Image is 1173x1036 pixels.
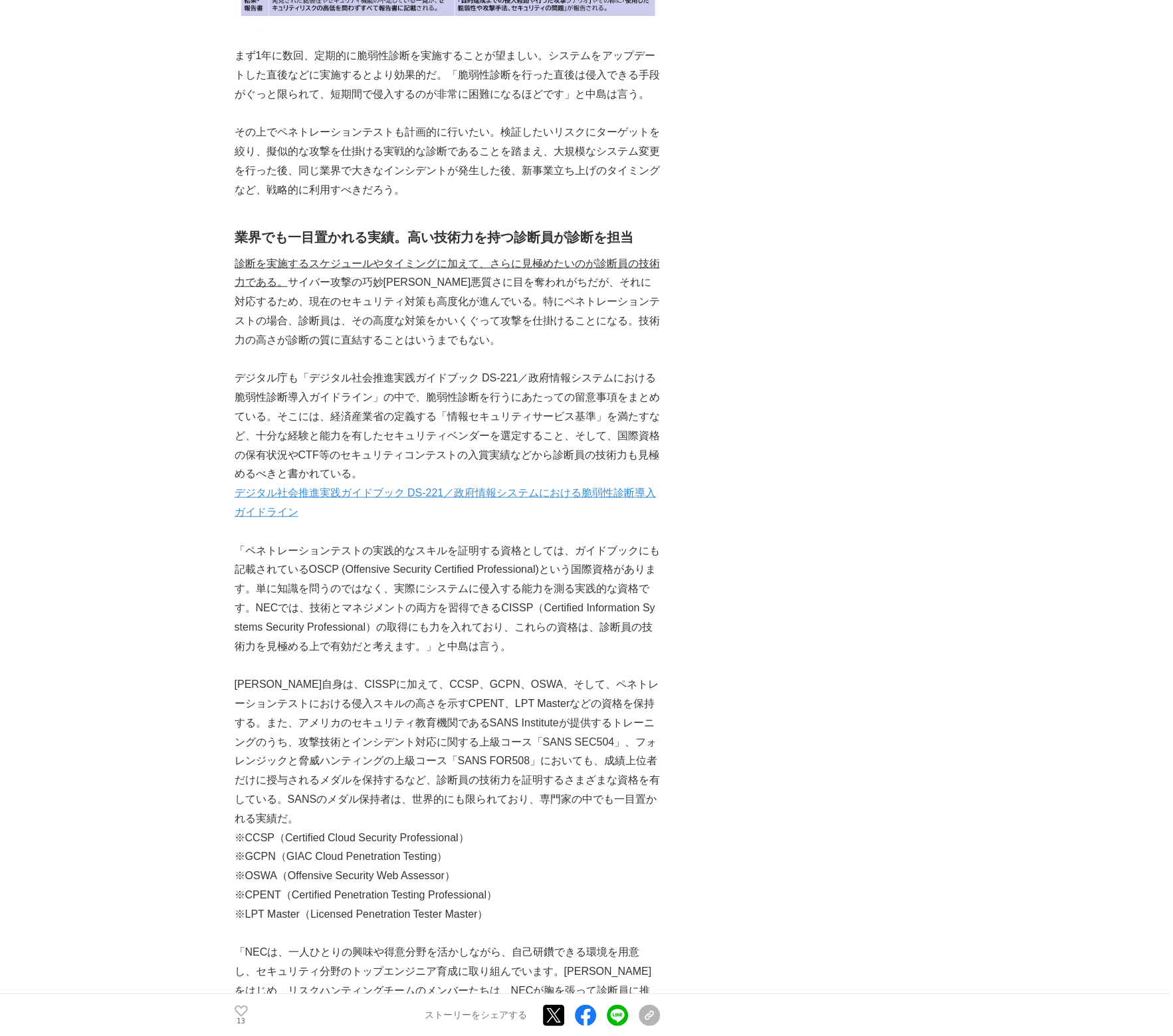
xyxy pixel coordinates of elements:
[235,847,660,867] p: ※GCPN（GIAC Cloud Penetration Testing）
[235,886,660,905] p: ※CPENT（Certified Penetration Testing Professional）
[235,227,660,248] h2: 業界でも一目置かれる実績。高い技術力を持つ診断員が診断を担当
[235,487,657,518] a: デジタル社会推進実践ガイドブック DS-221／政府情報システムにおける脆弱性診断導入ガイドライン
[235,943,660,1019] p: 「NECは、一人ひとりの興味や得意分野を活かしながら、自己研鑽できる環境を用意し、セキュリティ分野のトップエンジニア育成に取り組んでいます。[PERSON_NAME]をはじめ、リスクハンティング...
[235,123,660,199] p: その上でペネトレーションテストも計画的に行いたい。検証したいリスクにターゲットを絞り、擬似的な攻撃を仕掛ける実戦的な診断であることを踏まえ、大規模なシステム変更を行った後、同じ業界で大きなインシ...
[235,829,660,848] p: ※CCSP（Certified Cloud Security Professional）
[425,1009,527,1021] p: ストーリーをシェアする
[235,47,660,104] p: まず1年に数回、定期的に脆弱性診断を実施することが望ましい。システムをアップデートした直後などに実施するとより効果的だ。「脆弱性診断を行った直後は侵入できる手段がぐっと限られて、短期間で侵入する...
[235,675,660,828] p: [PERSON_NAME]自身は、CISSPに加えて、CCSP、GCPN、OSWA、そして、ペネトレーションテストにおける侵入スキルの高さを示すCPENT、LPT Masterなどの資格を保持す...
[235,905,660,924] p: ※LPT Master（Licensed Penetration Tester Master）
[235,258,660,288] u: 診断を実施するスケジュールやタイミングに加えて、さらに見極めたいのが診断員の技術力である。
[235,867,660,886] p: ※OSWA（Offensive Security Web Assessor）
[235,369,660,484] p: デジタル庁も「デジタル社会推進実践ガイドブック DS-221／政府情報システムにおける脆弱性診断導入ガイドライン」の中で、脆弱性診断を行うにあたっての留意事項をまとめている。そこには、経済産業省...
[235,542,660,657] p: 「ペネトレーションテストの実践的なスキルを証明する資格としては、ガイドブックにも記載されているOSCP (Offensive Security Certified Professional)とい...
[235,255,660,350] p: サイバー攻撃の巧妙[PERSON_NAME]悪質さに目を奪われがちだが、それに対応するため、現在のセキュリティ対策も高度化が進んでいる。特にペネトレーションテストの場合、診断員は、その高度な対策...
[235,1018,248,1025] p: 13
